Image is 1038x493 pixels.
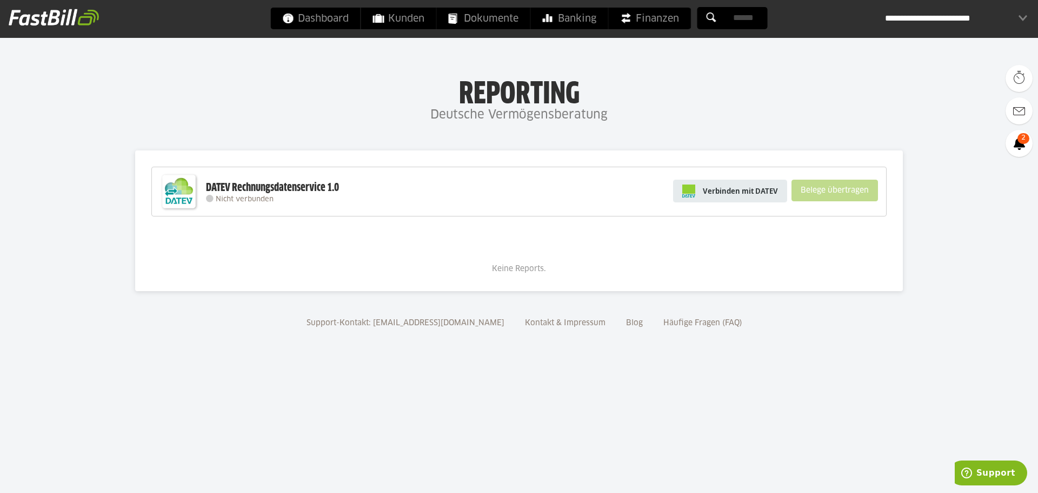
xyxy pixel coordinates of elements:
[1017,133,1029,144] span: 2
[660,319,746,327] a: Häufige Fragen (FAQ)
[543,8,596,29] span: Banking
[955,461,1027,488] iframe: Öffnet ein Widget, in dem Sie weitere Informationen finden
[531,8,608,29] a: Banking
[449,8,518,29] span: Dokumente
[492,265,546,273] span: Keine Reports.
[682,185,695,198] img: pi-datev-logo-farbig-24.svg
[206,181,339,195] div: DATEV Rechnungsdatenservice 1.0
[1006,130,1033,157] a: 2
[303,319,508,327] a: Support-Kontakt: [EMAIL_ADDRESS][DOMAIN_NAME]
[521,319,609,327] a: Kontakt & Impressum
[157,170,201,213] img: DATEV-Datenservice Logo
[373,8,424,29] span: Kunden
[621,8,679,29] span: Finanzen
[791,180,878,201] sl-button: Belege übertragen
[437,8,530,29] a: Dokumente
[108,76,930,104] h1: Reporting
[216,196,274,203] span: Nicht verbunden
[622,319,647,327] a: Blog
[673,180,787,202] a: Verbinden mit DATEV
[283,8,349,29] span: Dashboard
[271,8,361,29] a: Dashboard
[361,8,436,29] a: Kunden
[703,186,778,196] span: Verbinden mit DATEV
[609,8,691,29] a: Finanzen
[9,9,99,26] img: fastbill_logo_white.png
